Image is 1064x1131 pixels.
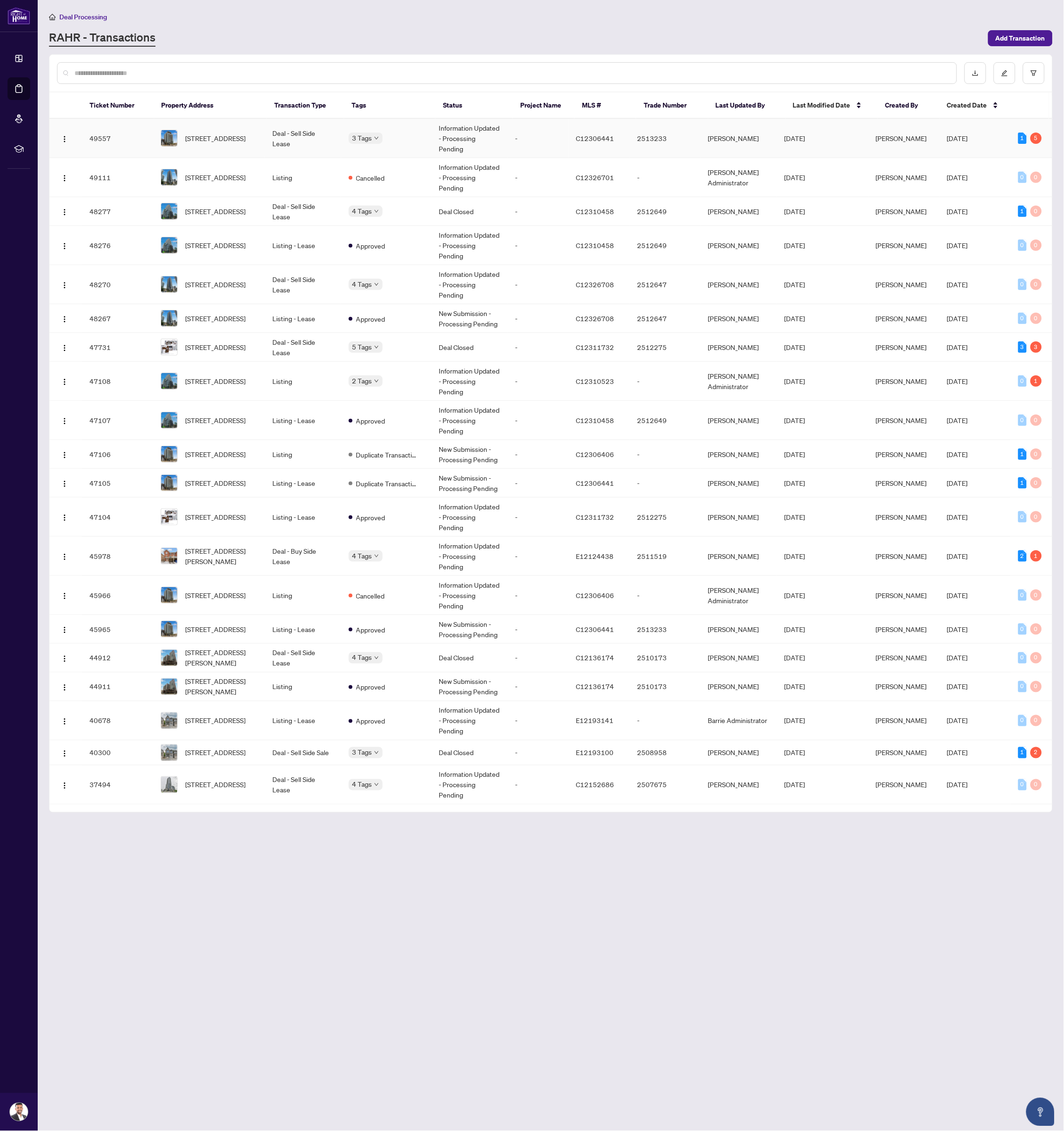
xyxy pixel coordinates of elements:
a: RAHR - Transactions [49,30,156,47]
img: Logo [61,135,68,143]
td: Listing - Lease [265,401,341,440]
button: download [965,62,986,84]
img: thumbnail-img [161,276,177,292]
span: E12193141 [576,716,614,725]
td: [PERSON_NAME] [701,119,777,158]
span: filter [1031,70,1037,76]
img: thumbnail-img [161,339,177,355]
span: [DATE] [947,314,968,323]
span: down [374,282,379,287]
span: [DATE] [785,748,805,757]
img: Logo [61,282,68,289]
span: Approved [356,716,385,726]
td: Information Updated - Processing Pending [432,119,508,158]
button: Logo [57,777,72,792]
span: [DATE] [785,654,805,662]
td: [PERSON_NAME] Administrator [701,362,777,401]
span: 3 Tags [352,133,372,143]
span: [PERSON_NAME] [876,416,927,424]
button: Logo [57,204,72,219]
div: 1 [1018,206,1027,217]
img: Logo [61,592,68,600]
td: 47105 [82,469,153,498]
span: [PERSON_NAME] [876,682,927,691]
td: 48270 [82,265,153,304]
div: 0 [1031,240,1042,251]
td: - [507,401,568,440]
td: - [507,304,568,333]
div: 3 [1031,341,1042,353]
span: edit [1001,70,1008,76]
span: download [972,70,979,76]
td: Listing - Lease [265,469,341,498]
div: 0 [1031,511,1042,523]
td: 2512647 [630,265,701,304]
div: 1 [1018,477,1027,489]
span: [DATE] [785,173,805,182]
span: [PERSON_NAME] [876,343,927,351]
td: 47106 [82,440,153,469]
span: C12326708 [576,314,614,323]
span: [DATE] [947,682,968,691]
td: 49557 [82,119,153,158]
td: 48276 [82,226,153,265]
span: [PERSON_NAME] [876,513,927,521]
span: [DATE] [947,781,968,789]
td: Deal - Sell Side Lease [265,333,341,362]
div: 0 [1031,681,1042,692]
span: [PERSON_NAME] [876,241,927,249]
div: 1 [1031,550,1042,562]
th: Created Date [940,92,1012,119]
span: C12311732 [576,343,614,351]
span: [DATE] [785,591,805,599]
div: 0 [1018,279,1027,290]
span: [PERSON_NAME] [876,134,927,142]
div: 0 [1018,240,1027,251]
span: 2 Tags [352,375,372,386]
span: [DATE] [947,716,968,725]
span: [DATE] [785,450,805,458]
div: 1 [1018,133,1027,144]
img: Logo [61,553,68,561]
th: Trade Number [636,92,708,119]
td: - [507,226,568,265]
span: [DATE] [785,241,805,249]
span: C12306441 [576,479,614,487]
td: [PERSON_NAME] [701,197,777,226]
td: - [630,362,701,401]
th: Ticket Number [82,92,154,119]
span: Approved [356,314,385,324]
img: thumbnail-img [161,130,177,146]
span: down [374,136,379,141]
span: [DATE] [947,552,968,560]
span: [DATE] [947,591,968,599]
th: Tags [344,92,435,119]
span: Approved [356,512,385,523]
span: C12136174 [576,654,614,662]
button: Logo [57,475,72,491]
span: Approved [356,416,385,426]
img: thumbnail-img [161,237,177,253]
span: [STREET_ADDRESS] [185,279,246,290]
td: Deal - Sell Side Lease [265,265,341,304]
img: thumbnail-img [161,548,177,564]
td: Listing [265,440,341,469]
span: [DATE] [947,280,968,289]
td: 47731 [82,333,153,362]
img: Logo [61,480,68,488]
td: Deal Closed [432,197,508,226]
img: Logo [61,417,68,425]
span: [DATE] [785,625,805,633]
span: [DATE] [785,513,805,521]
td: 47108 [82,362,153,401]
button: Logo [57,622,72,637]
span: down [374,345,379,349]
img: Logo [61,451,68,459]
img: Logo [61,175,68,182]
span: [PERSON_NAME] [876,280,927,289]
div: 0 [1031,779,1042,790]
td: Listing - Lease [265,304,341,333]
span: [PERSON_NAME] [876,781,927,789]
span: C12306441 [576,134,614,142]
td: Information Updated - Processing Pending [432,158,508,197]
